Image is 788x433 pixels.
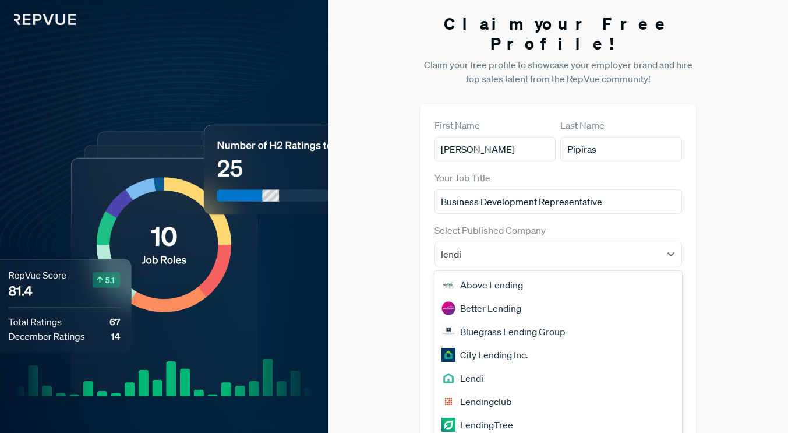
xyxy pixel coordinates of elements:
[420,14,697,53] h3: Claim your Free Profile!
[434,171,490,185] label: Your Job Title
[420,58,697,86] p: Claim your free profile to showcase your employer brand and hire top sales talent from the RepVue...
[441,348,455,362] img: City Lending Inc.
[434,297,683,320] div: Better Lending
[560,137,682,161] input: Last Name
[434,118,480,132] label: First Name
[441,278,455,292] img: Above Lending
[560,118,605,132] label: Last Name
[441,325,455,339] img: Bluegrass Lending Group
[441,395,455,409] img: Lendingclub
[434,320,683,343] div: Bluegrass Lending Group
[434,390,683,413] div: Lendingclub
[434,273,683,297] div: Above Lending
[441,301,455,315] img: Better Lending
[434,367,683,390] div: Lendi
[441,371,455,385] img: Lendi
[434,343,683,367] div: City Lending Inc.
[434,189,683,214] input: Title
[434,137,556,161] input: First Name
[441,418,455,432] img: LendingTree
[434,223,546,237] label: Select Published Company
